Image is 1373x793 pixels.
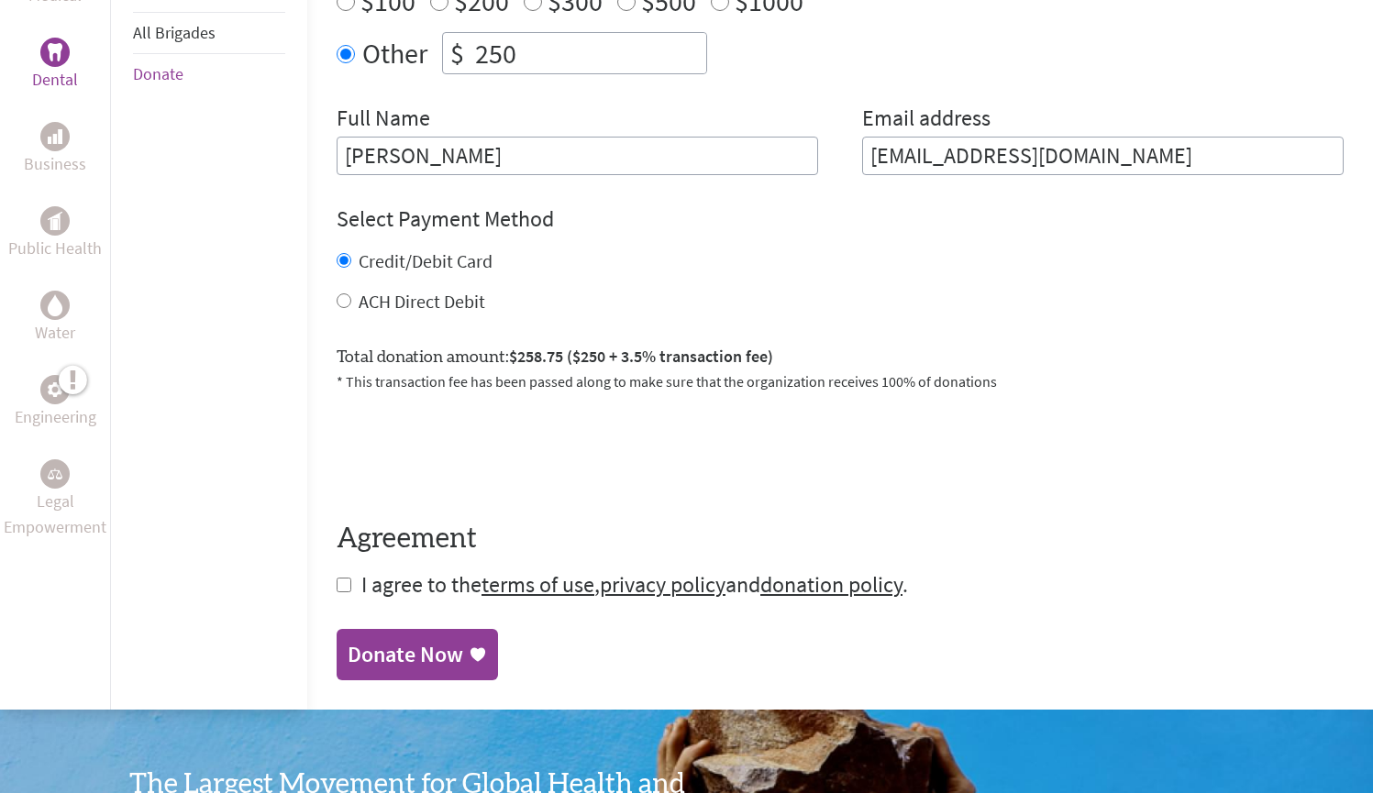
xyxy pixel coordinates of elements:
div: Donate Now [348,640,463,669]
div: Legal Empowerment [40,459,70,489]
a: Donate Now [337,629,498,680]
div: Engineering [40,375,70,404]
a: terms of use [482,570,594,599]
input: Enter Amount [471,33,706,73]
img: Dental [48,43,62,61]
input: Your Email [862,137,1344,175]
a: All Brigades [133,22,216,43]
div: Business [40,122,70,151]
li: All Brigades [133,12,285,54]
a: EngineeringEngineering [15,375,96,430]
img: Legal Empowerment [48,468,62,479]
span: $258.75 ($250 + 3.5% transaction fee) [509,346,773,367]
div: Public Health [40,206,70,236]
h4: Agreement [337,523,1344,556]
p: Legal Empowerment [4,489,106,540]
label: ACH Direct Debit [359,290,485,313]
a: Public HealthPublic Health [8,206,102,261]
div: Water [40,291,70,320]
label: Email address [862,104,991,137]
img: Engineering [48,381,62,396]
div: Dental [40,38,70,67]
span: I agree to the , and . [361,570,908,599]
p: Business [24,151,86,177]
p: Engineering [15,404,96,430]
input: Enter Full Name [337,137,818,175]
img: Public Health [48,212,62,230]
p: Water [35,320,75,346]
a: WaterWater [35,291,75,346]
a: BusinessBusiness [24,122,86,177]
label: Total donation amount: [337,344,773,370]
p: Dental [32,67,78,93]
div: $ [443,33,471,73]
a: Legal EmpowermentLegal Empowerment [4,459,106,540]
p: * This transaction fee has been passed along to make sure that the organization receives 100% of ... [337,370,1344,392]
h4: Select Payment Method [337,204,1344,234]
p: Public Health [8,236,102,261]
a: privacy policy [600,570,725,599]
img: Business [48,129,62,144]
iframe: reCAPTCHA [337,414,615,486]
label: Credit/Debit Card [359,249,493,272]
li: Donate [133,54,285,94]
a: DentalDental [32,38,78,93]
a: donation policy [760,570,902,599]
label: Other [362,32,427,74]
img: Water [48,294,62,315]
label: Full Name [337,104,430,137]
a: Donate [133,63,183,84]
